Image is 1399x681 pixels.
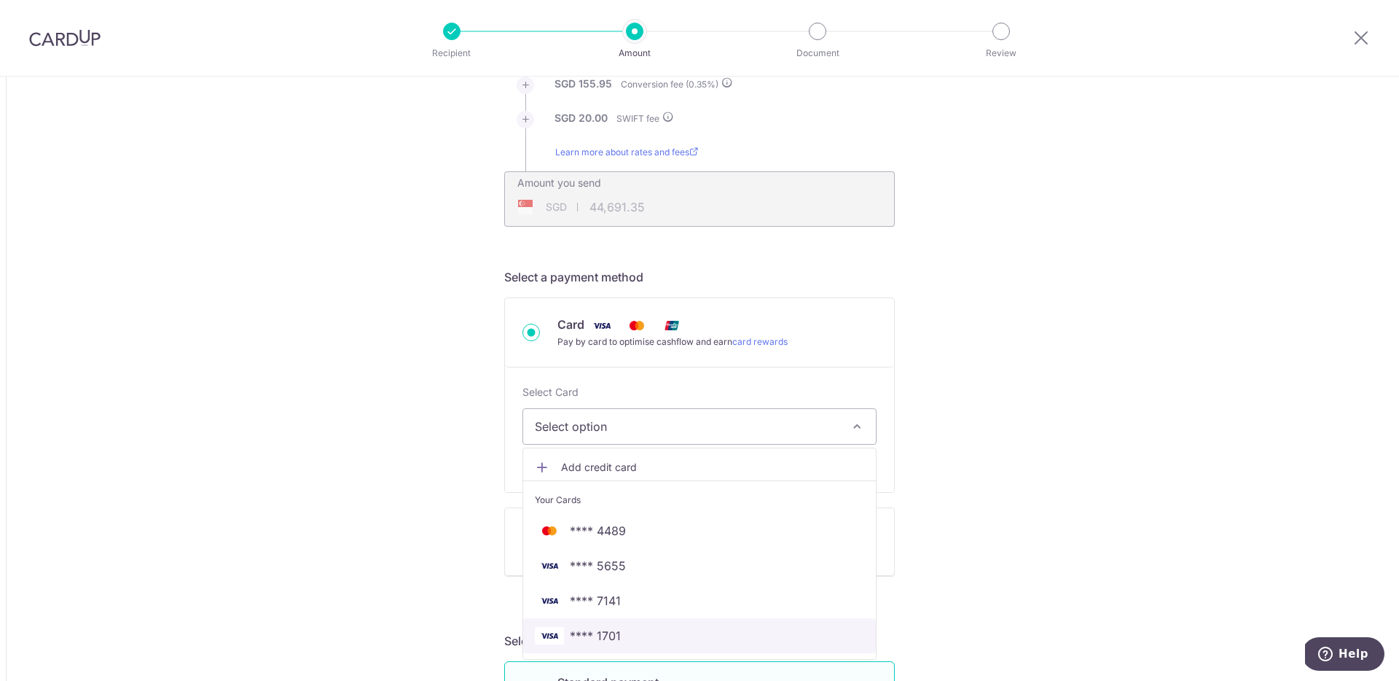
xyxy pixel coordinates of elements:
a: Add credit card [523,454,876,480]
label: Conversion fee ( %) [621,77,733,92]
p: Document [764,46,871,61]
h5: Select a payment plan [504,632,895,650]
a: Learn more about rates and fees [555,145,698,171]
span: Your Cards [535,493,581,507]
img: CardUp [29,29,101,47]
p: Amount [581,46,689,61]
img: Visa [587,316,616,335]
img: Union Pay [657,316,686,335]
img: Mastercard [622,316,651,335]
span: Add credit card [561,460,864,475]
h5: Select a payment method [504,268,895,286]
label: SGD [554,77,576,91]
span: translation missing: en.payables.payment_networks.credit_card.summary.labels.select_card [522,386,579,398]
img: VISA [535,557,564,575]
button: Select option [522,408,877,445]
label: Amount you send [517,176,601,190]
label: SWIFT fee [616,111,674,126]
img: VISA [535,627,564,645]
iframe: Opens a widget where you can find more information [1305,637,1384,674]
img: VISA [535,592,564,610]
span: Select option [535,418,838,435]
span: SGD [546,200,567,214]
label: SGD [554,111,576,125]
p: Review [947,46,1055,61]
span: 0.35 [689,79,707,90]
div: Pay by card to optimise cashflow and earn [557,335,788,349]
ul: Select option [522,448,877,660]
p: Recipient [398,46,506,61]
a: card rewards [732,336,788,347]
label: 20.00 [579,111,608,125]
label: 155.95 [579,77,612,91]
span: Card [557,317,584,332]
div: Card Visa Mastercard Union Pay Pay by card to optimise cashflow and earncard rewards [522,316,877,349]
img: MASTERCARD [535,522,564,540]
